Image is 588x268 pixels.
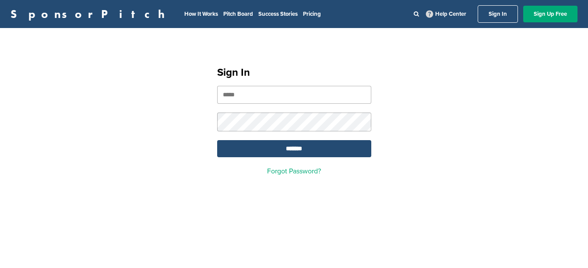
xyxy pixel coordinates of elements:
[424,9,468,19] a: Help Center
[184,11,218,18] a: How It Works
[303,11,321,18] a: Pricing
[11,8,170,20] a: SponsorPitch
[258,11,298,18] a: Success Stories
[478,5,518,23] a: Sign In
[223,11,253,18] a: Pitch Board
[267,167,321,176] a: Forgot Password?
[217,65,371,81] h1: Sign In
[523,6,577,22] a: Sign Up Free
